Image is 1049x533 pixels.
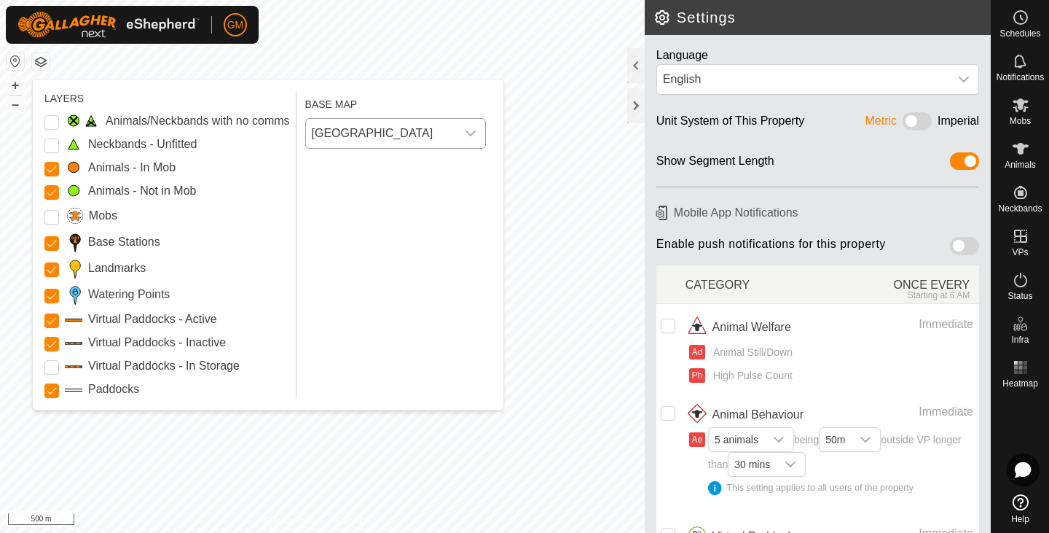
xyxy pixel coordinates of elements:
h2: Settings [653,9,991,26]
label: Mobs [89,207,117,225]
span: English [657,65,949,94]
div: ONCE EVERY [832,268,979,300]
button: Ph [689,368,705,383]
span: Enable push notifications for this property [656,237,886,260]
img: animal welfare icon [685,316,709,339]
button: + [7,77,24,94]
div: dropdown trigger [851,428,880,451]
label: Virtual Paddocks - Inactive [88,334,226,351]
div: dropdown trigger [456,119,485,148]
label: Animals - In Mob [88,159,176,176]
span: Animal Behaviour [712,406,804,424]
label: Landmarks [88,260,146,277]
label: Animals - Not in Mob [88,182,197,200]
span: Heatmap [1002,379,1038,388]
img: animal behaviour icon [685,403,709,427]
div: dropdown trigger [949,65,978,94]
div: English [663,71,943,88]
span: VPs [1012,248,1028,257]
div: LAYERS [44,91,290,106]
div: Metric [865,112,897,135]
span: Mobs [1010,117,1031,125]
div: This setting applies to all users of the property [708,481,973,495]
span: Notifications [997,73,1044,82]
span: New Zealand [306,119,456,148]
button: – [7,96,24,113]
span: Infra [1011,335,1029,344]
div: Immediate [853,316,973,333]
button: Ae [689,432,705,447]
a: Help [991,489,1049,529]
span: 30 mins [728,453,776,476]
span: Animals [1005,160,1036,169]
button: Ad [689,345,705,359]
div: Language [656,47,979,64]
label: Virtual Paddocks - In Storage [88,357,240,375]
div: dropdown trigger [776,453,805,476]
span: GM [227,17,244,33]
div: CATEGORY [685,268,833,300]
h6: Mobile App Notifications [651,200,985,225]
a: Privacy Policy [264,514,319,527]
span: 50m [820,428,851,451]
span: being outside VP longer than [708,434,973,495]
button: Map Layers [32,53,50,71]
label: Animals/Neckbands with no comms [106,112,290,130]
div: Show Segment Length [656,152,774,175]
span: Help [1011,515,1029,524]
span: Animal Welfare [712,319,791,336]
span: Status [1007,292,1032,300]
div: BASE MAP [305,91,486,112]
label: Base Stations [88,233,160,251]
div: Unit System of This Property [656,112,804,135]
span: High Pulse Count [708,368,793,384]
div: Immediate [853,403,973,421]
div: Starting at 6 AM [832,290,970,300]
div: Imperial [938,112,979,135]
span: Neckbands [998,204,1042,213]
label: Virtual Paddocks - Active [88,311,217,328]
label: Watering Points [88,286,170,303]
div: dropdown trigger [764,428,793,451]
span: Animal Still/Down [708,345,793,360]
span: Schedules [999,29,1040,38]
label: Neckbands - Unfitted [88,136,197,153]
span: 5 animals [709,428,764,451]
img: Gallagher Logo [17,12,200,38]
a: Contact Us [337,514,380,527]
button: Reset Map [7,52,24,70]
label: Paddocks [88,381,139,398]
